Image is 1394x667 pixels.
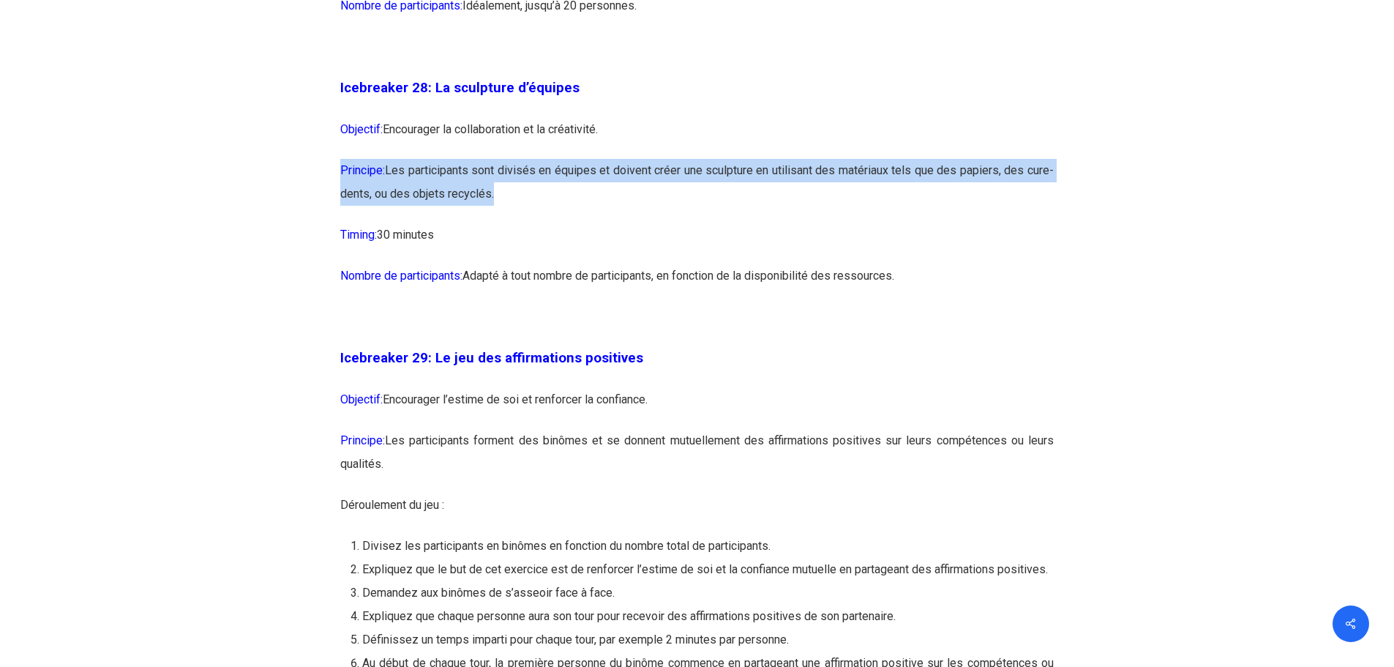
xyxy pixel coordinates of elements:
strong: Icebreaker 28: La sculpture d’équipes [340,80,580,96]
span: Timing: [340,228,377,242]
p: Encourager la collaboration et la créativité. [340,118,1054,159]
span: Icebreaker 29: Le jeu des affirmations positives [340,350,643,366]
span: Principe: [340,163,385,177]
li: Expliquez que chaque personne aura son tour pour recevoir des affirmations positives de son parte... [362,605,1054,628]
p: Les participants sont divisés en équipes et doivent créer une sculpture en utilisant des matériau... [340,159,1054,223]
p: 30 minutes [340,223,1054,264]
li: Définissez un temps imparti pour chaque tour, par exemple 2 minutes par personne. [362,628,1054,652]
li: Divisez les participants en binômes en fonction du nombre total de participants. [362,534,1054,558]
span: Principe: [340,433,385,447]
p: Déroulement du jeu : [340,493,1054,534]
li: Demandez aux binômes de s’asseoir face à face. [362,581,1054,605]
span: Objectif: [340,122,383,136]
p: Encourager l’estime de soi et renforcer la confiance. [340,388,1054,429]
li: Expliquez que le but de cet exercice est de renforcer l’estime de soi et la confiance mutuelle en... [362,558,1054,581]
p: Les participants forment des binômes et se donnent mutuellement des affirmations positives sur le... [340,429,1054,493]
span: Nombre de participants: [340,269,462,283]
p: Adapté à tout nombre de participants, en fonction de la disponibilité des ressources. [340,264,1054,305]
span: Objectif: [340,392,383,406]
